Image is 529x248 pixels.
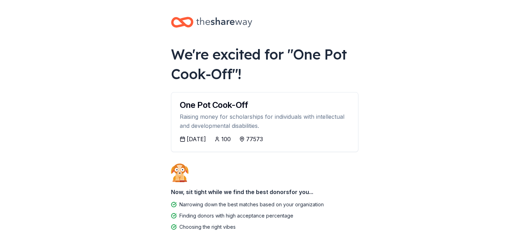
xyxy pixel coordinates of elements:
div: Finding donors with high acceptance percentage [179,212,293,220]
div: Now, sit tight while we find the best donors for you... [171,185,358,199]
div: 100 [221,135,231,143]
div: One Pot Cook-Off [180,101,350,109]
div: We're excited for " One Pot Cook-Off "! [171,44,358,84]
div: Raising money for scholarships for individuals with intellectual and developmental disabilities. [180,112,350,131]
div: [DATE] [187,135,206,143]
div: Narrowing down the best matches based on your organization [179,200,324,209]
div: Choosing the right vibes [179,223,236,231]
div: 77573 [246,135,263,143]
img: Dog waiting patiently [171,163,188,182]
